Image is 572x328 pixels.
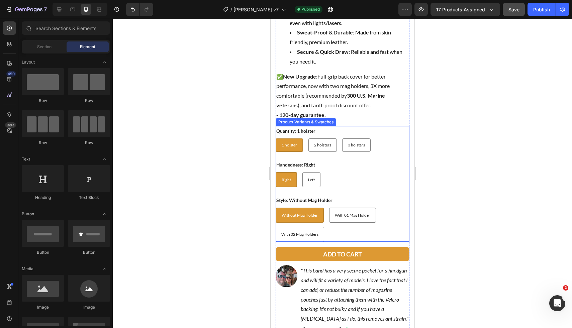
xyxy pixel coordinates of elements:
[99,154,110,165] span: Toggle open
[81,307,118,315] p: Verified customer
[533,6,550,13] div: Publish
[22,249,64,255] div: Button
[549,295,565,311] iframe: Intercom live chat
[99,57,110,68] span: Toggle open
[126,3,153,16] div: Undo/Redo
[528,3,556,16] button: Publish
[99,263,110,274] span: Toggle open
[68,140,110,146] div: Row
[233,6,279,13] span: [PERSON_NAME] v7
[22,304,64,310] div: Image
[22,195,64,201] div: Heading
[563,285,568,291] span: 2
[22,98,64,104] div: Row
[5,122,16,128] div: Beta
[44,5,47,13] p: 7
[68,304,110,310] div: Image
[431,3,500,16] button: 17 products assigned
[22,211,34,217] span: Button
[68,249,110,255] div: Button
[3,3,50,16] button: 7
[99,209,110,219] span: Toggle open
[68,195,110,201] div: Text Block
[68,98,110,104] div: Row
[436,6,485,13] span: 17 products assigned
[30,308,70,313] strong: - [PERSON_NAME]
[503,3,525,16] button: Save
[508,7,519,12] span: Save
[230,6,232,13] span: /
[301,6,320,12] span: Published
[22,59,35,65] span: Layout
[271,19,414,328] iframe: Design area
[80,44,95,50] span: Element
[22,21,110,35] input: Search Sections & Elements
[22,140,64,146] div: Row
[22,156,30,162] span: Text
[6,71,16,77] div: 450
[22,266,33,272] span: Media
[37,44,52,50] span: Section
